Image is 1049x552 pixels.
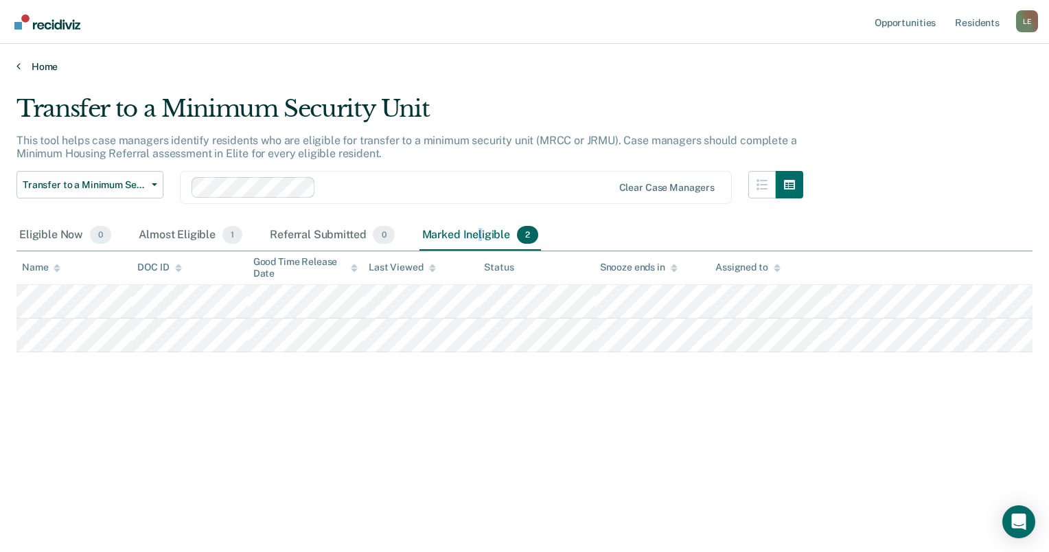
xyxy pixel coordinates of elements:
[137,262,181,273] div: DOC ID
[23,179,146,191] span: Transfer to a Minimum Security Unit
[600,262,678,273] div: Snooze ends in
[22,262,60,273] div: Name
[484,262,514,273] div: Status
[16,134,797,160] p: This tool helps case managers identify residents who are eligible for transfer to a minimum secur...
[1016,10,1038,32] div: L E
[267,220,397,251] div: Referral Submitted0
[373,226,394,244] span: 0
[16,220,114,251] div: Eligible Now0
[517,226,538,244] span: 2
[253,256,358,279] div: Good Time Release Date
[222,226,242,244] span: 1
[16,171,163,198] button: Transfer to a Minimum Security Unit
[715,262,780,273] div: Assigned to
[1002,505,1035,538] div: Open Intercom Messenger
[14,14,80,30] img: Recidiviz
[369,262,435,273] div: Last Viewed
[1016,10,1038,32] button: Profile dropdown button
[419,220,542,251] div: Marked Ineligible2
[136,220,245,251] div: Almost Eligible1
[16,95,803,134] div: Transfer to a Minimum Security Unit
[90,226,111,244] span: 0
[619,182,715,194] div: Clear case managers
[16,60,1033,73] a: Home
